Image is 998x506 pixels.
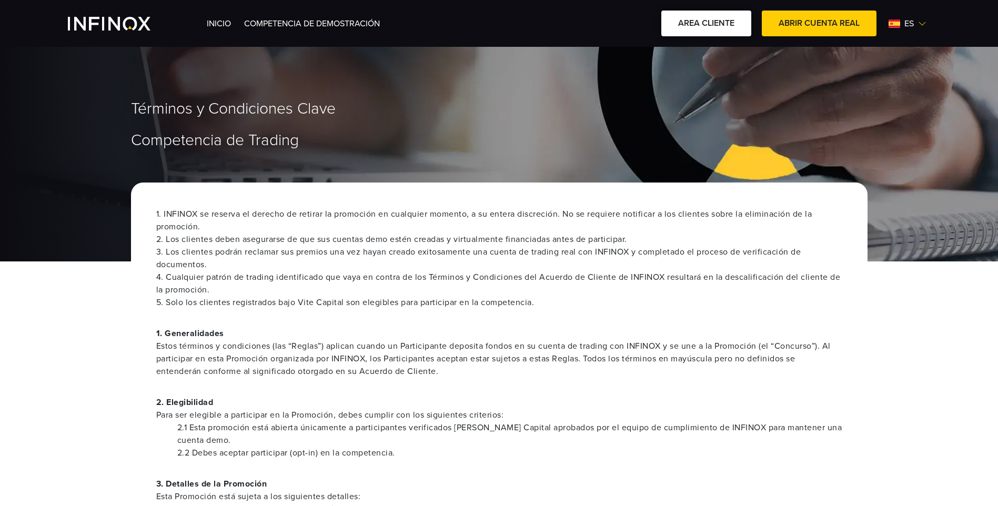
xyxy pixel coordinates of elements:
a: ABRIR CUENTA REAL [762,11,876,36]
a: INFINOX Vite [68,17,175,31]
li: 1. INFINOX se reserva el derecho de retirar la promoción en cualquier momento, a su entera discre... [156,208,842,233]
li: 5. Solo los clientes registrados bajo Vite Capital son elegibles para participar en la competencia. [156,296,842,309]
li: 2.1 Esta promoción está abierta únicamente a participantes verificados [PERSON_NAME] Capital apro... [177,421,842,447]
li: 2.2 Debes aceptar participar (opt-in) en la competencia. [177,447,842,459]
span: Términos y Condiciones Clave [131,99,336,119]
p: 3. Detalles de la Promoción [156,478,842,503]
span: Para ser elegible a participar en la Promoción, debes cumplir con los siguientes criterios: [156,409,842,421]
p: 1. Generalidades [156,327,842,378]
li: 4. Cualquier patrón de trading identificado que vaya en contra de los Términos y Condiciones del ... [156,271,842,296]
span: es [900,17,918,30]
a: AREA CLIENTE [661,11,751,36]
h1: Competencia de Trading [131,132,868,149]
li: 2. Los clientes deben asegurarse de que sus cuentas demo estén creadas y virtualmente financiadas... [156,233,842,246]
span: Esta Promoción está sujeta a los siguientes detalles: [156,490,842,503]
li: 3. Los clientes podrán reclamar sus premios una vez hayan creado exitosamente una cuenta de tradi... [156,246,842,271]
span: Estos términos y condiciones (las “Reglas”) aplican cuando un Participante deposita fondos en su ... [156,340,842,378]
a: Competencia de Demostración [244,18,380,29]
p: 2. Elegibilidad [156,396,842,421]
a: INICIO [207,18,231,29]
